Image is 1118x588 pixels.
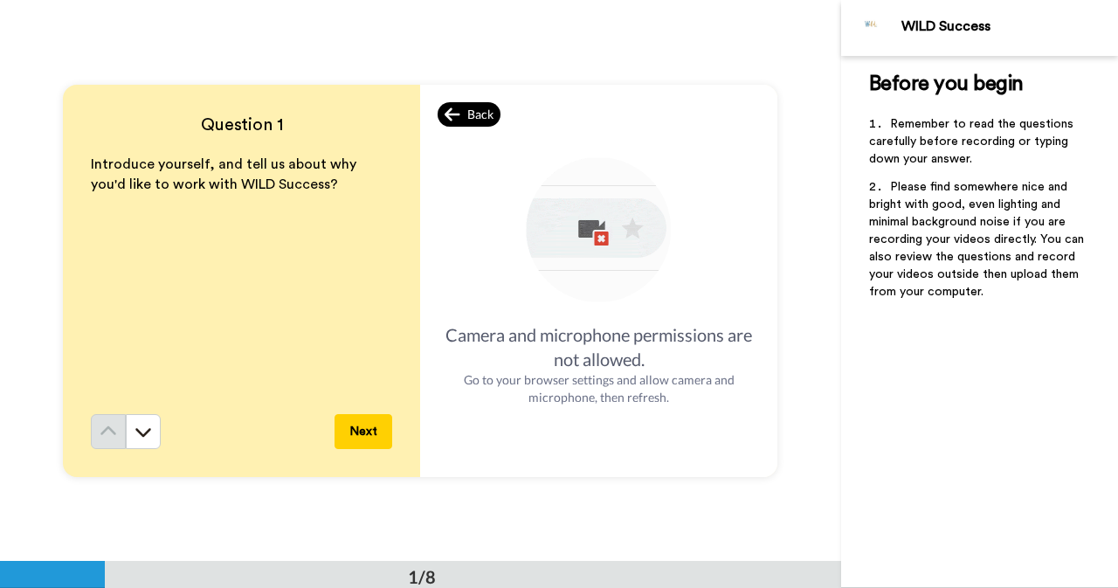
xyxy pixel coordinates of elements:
[901,18,1117,35] div: WILD Success
[869,118,1077,165] span: Remember to read the questions carefully before recording or typing down your answer.
[869,181,1087,298] span: Please find somewhere nice and bright with good, even lighting and minimal background noise if yo...
[335,414,392,449] button: Next
[438,102,500,127] div: Back
[464,372,735,405] span: Go to your browser settings and allow camera and microphone, then refresh.
[91,113,392,137] h4: Question 1
[522,155,676,308] img: allow-access.gif
[869,73,1024,94] span: Before you begin
[851,7,893,49] img: Profile Image
[91,157,360,191] span: Introduce yourself, and tell us about why you'd like to work with WILD Success?
[438,322,760,371] div: Camera and microphone permissions are not allowed.
[467,106,493,123] span: Back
